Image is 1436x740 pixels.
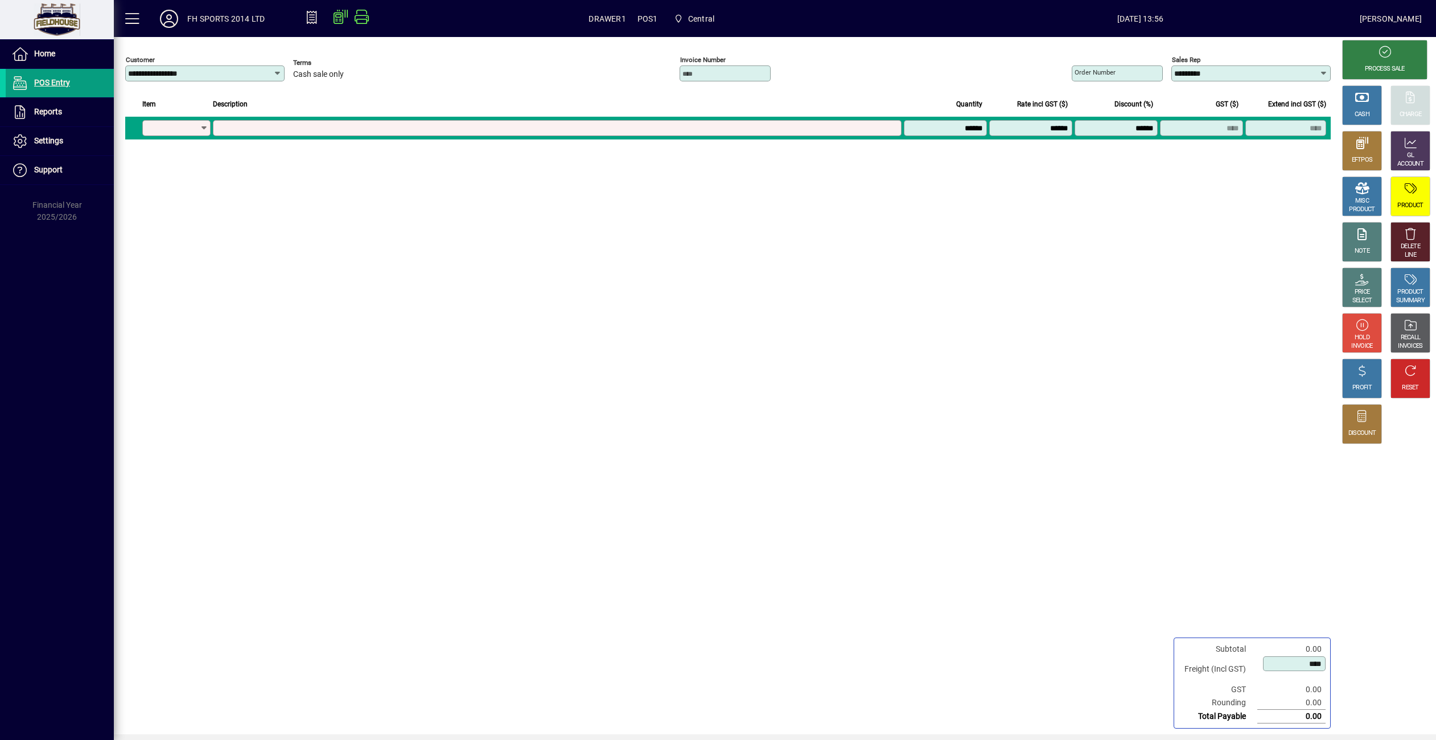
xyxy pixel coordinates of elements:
[1114,98,1153,110] span: Discount (%)
[1179,710,1257,723] td: Total Payable
[1349,205,1375,214] div: PRODUCT
[669,9,719,29] span: Central
[151,9,187,29] button: Profile
[1397,202,1423,210] div: PRODUCT
[1257,696,1326,710] td: 0.00
[1179,696,1257,710] td: Rounding
[1401,334,1421,342] div: RECALL
[1179,656,1257,683] td: Freight (Incl GST)
[1075,68,1116,76] mat-label: Order number
[1179,683,1257,696] td: GST
[1257,710,1326,723] td: 0.00
[34,107,62,116] span: Reports
[1257,643,1326,656] td: 0.00
[1352,156,1373,165] div: EFTPOS
[1355,197,1369,205] div: MISC
[1351,342,1372,351] div: INVOICE
[956,98,982,110] span: Quantity
[1400,110,1422,119] div: CHARGE
[1396,297,1425,305] div: SUMMARY
[1017,98,1068,110] span: Rate incl GST ($)
[1355,334,1369,342] div: HOLD
[1268,98,1326,110] span: Extend incl GST ($)
[34,136,63,145] span: Settings
[6,40,114,68] a: Home
[1397,288,1423,297] div: PRODUCT
[637,10,658,28] span: POS1
[1402,384,1419,392] div: RESET
[213,98,248,110] span: Description
[34,49,55,58] span: Home
[293,70,344,79] span: Cash sale only
[6,127,114,155] a: Settings
[142,98,156,110] span: Item
[187,10,265,28] div: FH SPORTS 2014 LTD
[293,59,361,67] span: Terms
[1355,247,1369,256] div: NOTE
[34,78,70,87] span: POS Entry
[680,56,726,64] mat-label: Invoice number
[1405,251,1416,260] div: LINE
[1398,342,1422,351] div: INVOICES
[921,10,1360,28] span: [DATE] 13:56
[1216,98,1239,110] span: GST ($)
[589,10,626,28] span: DRAWER1
[1352,297,1372,305] div: SELECT
[34,165,63,174] span: Support
[1257,683,1326,696] td: 0.00
[126,56,155,64] mat-label: Customer
[688,10,714,28] span: Central
[6,156,114,184] a: Support
[1365,65,1405,73] div: PROCESS SALE
[6,98,114,126] a: Reports
[1355,288,1370,297] div: PRICE
[1401,242,1420,251] div: DELETE
[1360,10,1422,28] div: [PERSON_NAME]
[1397,160,1423,168] div: ACCOUNT
[1348,429,1376,438] div: DISCOUNT
[1352,384,1372,392] div: PROFIT
[1179,643,1257,656] td: Subtotal
[1172,56,1200,64] mat-label: Sales rep
[1355,110,1369,119] div: CASH
[1407,151,1414,160] div: GL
